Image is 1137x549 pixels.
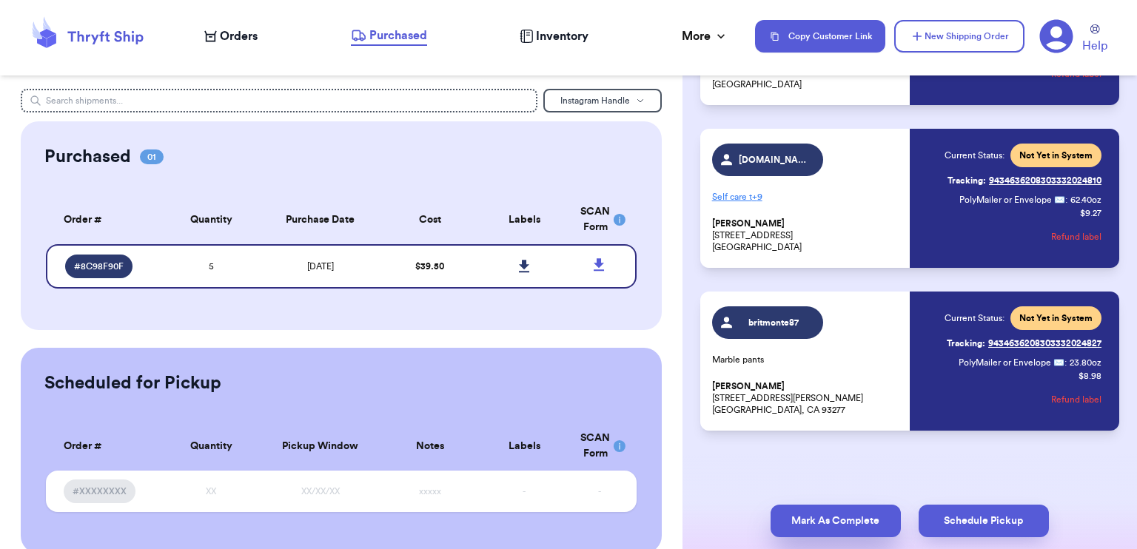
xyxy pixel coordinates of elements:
[752,192,762,201] span: + 9
[947,175,986,186] span: Tracking:
[209,262,214,271] span: 5
[1065,194,1067,206] span: :
[712,381,785,392] span: [PERSON_NAME]
[369,27,427,44] span: Purchased
[919,505,1049,537] button: Schedule Pickup
[74,260,124,272] span: # 8C98F90F
[1082,37,1107,55] span: Help
[258,195,383,244] th: Purchase Date
[712,218,785,229] span: [PERSON_NAME]
[1082,24,1107,55] a: Help
[712,380,901,416] p: [STREET_ADDRESS][PERSON_NAME] [GEOGRAPHIC_DATA], CA 93277
[771,505,901,537] button: Mark As Complete
[739,154,809,166] span: [DOMAIN_NAME]
[164,422,258,471] th: Quantity
[1080,207,1101,219] p: $ 9.27
[945,312,1004,324] span: Current Status:
[220,27,258,45] span: Orders
[44,145,131,169] h2: Purchased
[44,371,221,395] h2: Scheduled for Pickup
[543,89,662,112] button: Instagram Handle
[1070,194,1101,206] span: 62.40 oz
[419,487,441,496] span: xxxxx
[580,431,619,462] div: SCAN Form
[560,96,630,105] span: Instagram Handle
[894,20,1024,53] button: New Shipping Order
[477,195,571,244] th: Labels
[947,331,1101,355] a: Tracking:9434636208303332024827
[598,487,601,496] span: -
[21,89,537,112] input: Search shipments...
[520,27,588,45] a: Inventory
[1051,220,1101,253] button: Refund label
[739,317,809,329] span: britmonte87
[206,487,216,496] span: XX
[164,195,258,244] th: Quantity
[383,422,477,471] th: Notes
[1064,357,1067,368] span: :
[947,337,985,349] span: Tracking:
[46,422,164,471] th: Order #
[415,262,444,271] span: $ 39.50
[1079,370,1101,382] p: $ 8.98
[301,487,340,496] span: XX/XX/XX
[712,185,901,209] p: Self care t
[755,20,885,53] button: Copy Customer Link
[712,218,901,253] p: [STREET_ADDRESS] [GEOGRAPHIC_DATA]
[73,485,127,497] span: #XXXXXXXX
[536,27,588,45] span: Inventory
[140,149,164,164] span: 01
[307,262,334,271] span: [DATE]
[1019,312,1093,324] span: Not Yet in System
[204,27,258,45] a: Orders
[947,169,1101,192] a: Tracking:9434636208303332024810
[523,487,526,496] span: -
[258,422,383,471] th: Pickup Window
[1051,383,1101,416] button: Refund label
[712,354,901,366] p: Marble pants
[1019,149,1093,161] span: Not Yet in System
[959,358,1064,367] span: PolyMailer or Envelope ✉️
[682,27,728,45] div: More
[580,204,619,235] div: SCAN Form
[1070,357,1101,368] span: 23.80 oz
[477,422,571,471] th: Labels
[383,195,477,244] th: Cost
[959,195,1065,204] span: PolyMailer or Envelope ✉️
[945,149,1004,161] span: Current Status:
[351,27,427,46] a: Purchased
[46,195,164,244] th: Order #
